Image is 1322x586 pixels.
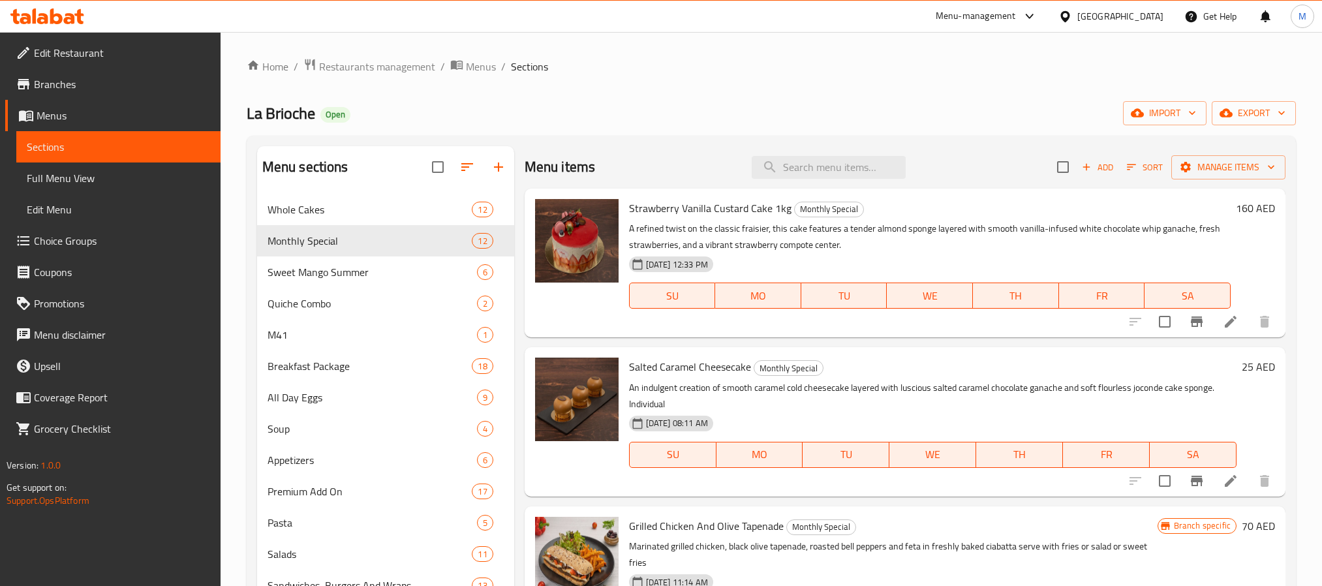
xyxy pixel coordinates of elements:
[1127,160,1163,175] span: Sort
[754,360,823,376] div: Monthly Special
[16,194,221,225] a: Edit Menu
[34,296,210,311] span: Promotions
[472,202,493,217] div: items
[27,139,210,155] span: Sections
[752,156,906,179] input: search
[257,225,514,256] div: Monthly Special12
[1299,9,1306,23] span: M
[1181,306,1212,337] button: Branch-specific-item
[629,283,716,309] button: SU
[320,109,350,120] span: Open
[303,58,435,75] a: Restaurants management
[1123,101,1207,125] button: import
[795,202,863,217] span: Monthly Special
[268,421,477,437] div: Soup
[477,421,493,437] div: items
[887,283,973,309] button: WE
[5,256,221,288] a: Coupons
[262,157,348,177] h2: Menu sections
[424,153,452,181] span: Select all sections
[247,99,315,128] span: La Brioche
[976,442,1063,468] button: TH
[477,452,493,468] div: items
[268,390,477,405] div: All Day Eggs
[1242,517,1275,535] h6: 70 AED
[268,233,472,249] span: Monthly Special
[268,264,477,280] span: Sweet Mango Summer
[786,519,856,535] div: Monthly Special
[34,390,210,405] span: Coverage Report
[1059,283,1145,309] button: FR
[754,361,823,376] span: Monthly Special
[268,296,477,311] span: Quiche Combo
[5,69,221,100] a: Branches
[268,484,472,499] span: Premium Add On
[936,8,1016,24] div: Menu-management
[629,516,784,536] span: Grilled Chicken And Olive Tapenade
[40,457,61,474] span: 1.0.0
[629,221,1231,253] p: A refined twist on the classic fraisier, this cake features a tender almond sponge layered with s...
[629,198,792,218] span: Strawberry Vanilla Custard Cake 1kg
[472,204,492,216] span: 12
[807,286,882,305] span: TU
[472,484,493,499] div: items
[34,421,210,437] span: Grocery Checklist
[268,202,472,217] span: Whole Cakes
[34,233,210,249] span: Choice Groups
[5,413,221,444] a: Grocery Checklist
[535,199,619,283] img: Strawberry Vanilla Custard Cake 1kg
[1223,314,1238,330] a: Edit menu item
[629,538,1158,571] p: Marinated grilled chicken, black olive tapenade, roasted bell peppers and feta in freshly baked c...
[478,329,493,341] span: 1
[629,442,716,468] button: SU
[7,492,89,509] a: Support.OpsPlatform
[34,45,210,61] span: Edit Restaurant
[257,256,514,288] div: Sweet Mango Summer6
[716,442,803,468] button: MO
[257,382,514,413] div: All Day Eggs9
[472,486,492,498] span: 17
[472,233,493,249] div: items
[268,327,477,343] span: M41
[478,517,493,529] span: 5
[478,454,493,467] span: 6
[1151,467,1178,495] span: Select to update
[37,108,210,123] span: Menus
[1080,160,1115,175] span: Add
[440,59,445,74] li: /
[319,59,435,74] span: Restaurants management
[641,258,713,271] span: [DATE] 12:33 PM
[1249,306,1280,337] button: delete
[268,358,472,374] div: Breakfast Package
[472,358,493,374] div: items
[257,476,514,507] div: Premium Add On17
[1236,199,1275,217] h6: 160 AED
[16,162,221,194] a: Full Menu View
[1181,465,1212,497] button: Branch-specific-item
[1212,101,1296,125] button: export
[895,445,971,464] span: WE
[478,392,493,404] span: 9
[889,442,976,468] button: WE
[808,445,884,464] span: TU
[1049,153,1077,181] span: Select section
[27,202,210,217] span: Edit Menu
[641,417,713,429] span: [DATE] 08:11 AM
[478,298,493,310] span: 2
[268,546,472,562] div: Salads
[5,100,221,131] a: Menus
[892,286,968,305] span: WE
[1169,519,1236,532] span: Branch specific
[34,264,210,280] span: Coupons
[1171,155,1285,179] button: Manage items
[268,515,477,531] span: Pasta
[1063,442,1150,468] button: FR
[635,445,711,464] span: SU
[257,350,514,382] div: Breakfast Package18
[320,107,350,123] div: Open
[5,319,221,350] a: Menu disclaimer
[27,170,210,186] span: Full Menu View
